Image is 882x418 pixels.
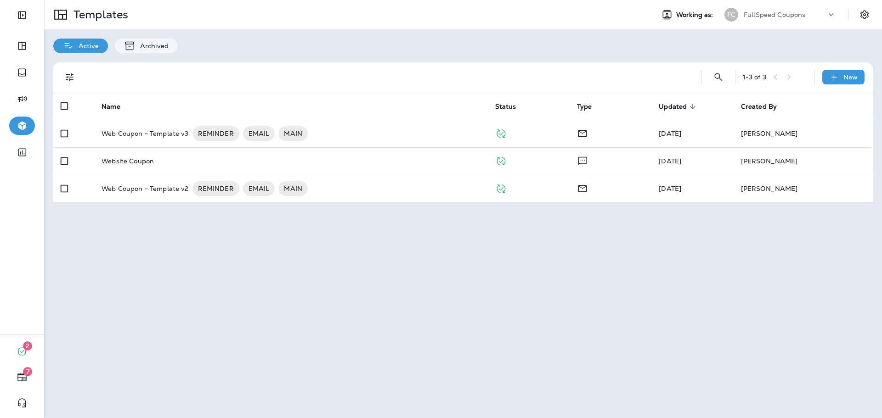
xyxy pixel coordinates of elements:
span: Status [495,102,528,111]
span: Published [495,156,507,164]
button: Expand Sidebar [9,6,35,24]
p: Web Coupon - Template v2 [102,181,188,196]
td: [PERSON_NAME] [734,175,873,202]
div: EMAIL [243,181,275,196]
span: 2 [23,341,32,351]
td: [PERSON_NAME] [734,120,873,147]
span: Brian Clark [659,129,681,138]
span: Created By [741,103,777,111]
span: Name [102,102,132,111]
span: Status [495,103,516,111]
span: EMAIL [243,129,275,138]
span: MAIN [278,129,308,138]
span: REMINDER [192,129,239,138]
p: FullSpeed Coupons [744,11,805,18]
span: 7 [23,367,32,376]
span: Email [577,184,588,192]
button: Search Templates [709,68,728,86]
button: 7 [9,368,35,386]
div: MAIN [278,126,308,141]
span: Brian Clark [659,157,681,165]
span: Updated [659,103,687,111]
span: Email [577,128,588,137]
p: Website Coupon [102,157,154,165]
div: MAIN [278,181,308,196]
button: Settings [856,6,873,23]
div: 1 - 3 of 3 [743,73,766,81]
span: Published [495,184,507,192]
button: 2 [9,342,35,361]
p: Templates [70,8,128,22]
span: Created By [741,102,789,111]
p: Active [74,42,99,50]
span: Name [102,103,120,111]
p: Web Coupon - Template v3 [102,126,188,141]
span: REMINDER [192,184,239,193]
div: REMINDER [192,126,239,141]
td: [PERSON_NAME] [734,147,873,175]
p: New [843,73,858,81]
span: Updated [659,102,699,111]
span: EMAIL [243,184,275,193]
span: Text [577,156,588,164]
span: Working as: [676,11,715,19]
button: Filters [61,68,79,86]
span: MAIN [278,184,308,193]
span: Published [495,128,507,137]
span: Type [577,103,592,111]
span: Type [577,102,604,111]
p: Archived [136,42,169,50]
span: Brian Clark [659,184,681,193]
div: EMAIL [243,126,275,141]
div: REMINDER [192,181,239,196]
div: FC [724,8,738,22]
